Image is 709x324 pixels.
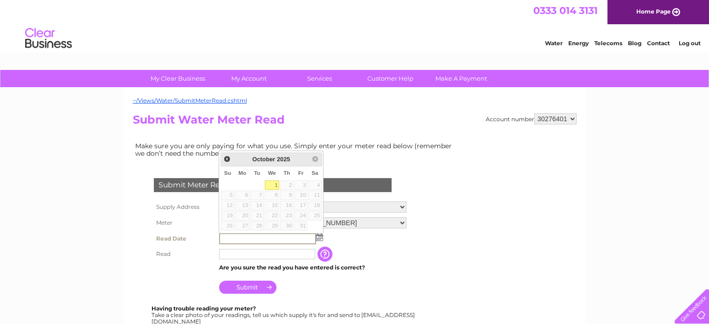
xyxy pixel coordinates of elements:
a: My Account [210,70,287,87]
a: 1 [265,180,280,190]
span: Wednesday [268,170,276,176]
input: Information [317,247,334,262]
a: Energy [568,40,589,47]
a: Make A Payment [423,70,500,87]
span: Sunday [224,170,231,176]
a: ~/Views/Water/SubmitMeterRead.cshtml [133,97,247,104]
a: Prev [222,154,233,165]
a: Water [545,40,563,47]
span: Saturday [311,170,318,176]
span: Friday [298,170,304,176]
th: Read [151,247,217,262]
td: Are you sure the read you have entered is correct? [217,262,409,274]
div: Clear Business is a trading name of Verastar Limited (registered in [GEOGRAPHIC_DATA] No. 3667643... [135,5,575,45]
a: Customer Help [352,70,429,87]
td: Make sure you are only paying for what you use. Simply enter your meter read below (remember we d... [133,140,459,159]
th: Supply Address [151,199,217,215]
span: 2025 [277,156,290,163]
th: Read Date [151,231,217,247]
a: Log out [678,40,700,47]
a: Telecoms [594,40,622,47]
a: Blog [628,40,641,47]
span: Tuesday [254,170,260,176]
a: My Clear Business [139,70,216,87]
b: Having trouble reading your meter? [151,305,256,312]
a: Contact [647,40,670,47]
h2: Submit Water Meter Read [133,113,577,131]
a: 0333 014 3131 [533,5,598,16]
div: Submit Meter Read [154,178,392,192]
span: Thursday [283,170,290,176]
img: ... [316,234,323,241]
input: Submit [219,281,276,294]
img: logo.png [25,24,72,53]
th: Meter [151,215,217,231]
a: Services [281,70,358,87]
span: Prev [223,155,231,163]
span: October [252,156,275,163]
div: Account number [486,113,577,124]
span: Monday [239,170,247,176]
